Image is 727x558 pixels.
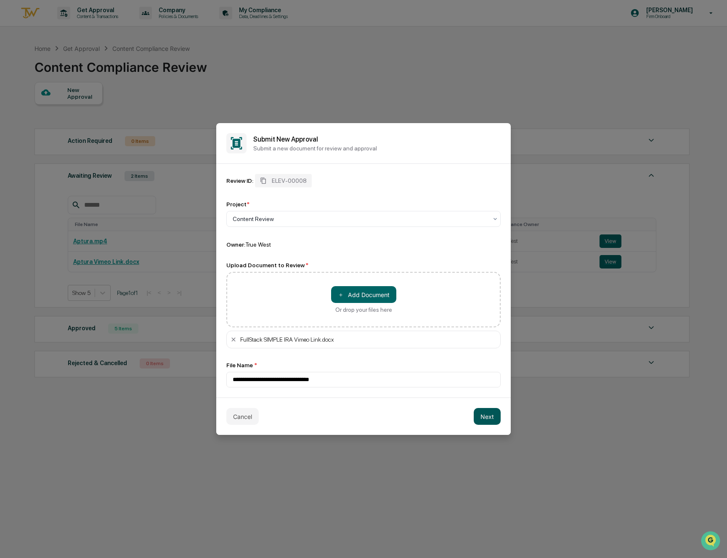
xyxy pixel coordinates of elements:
[8,64,24,79] img: 1746055101610-c473b297-6a78-478c-a979-82029cc54cd1
[338,291,344,299] span: ＋
[143,67,153,77] button: Start new chat
[253,145,501,152] p: Submit a new document for review and approval
[5,103,58,118] a: 🖐️Preclearance
[59,142,102,149] a: Powered byPylon
[5,118,56,134] a: 🔎Data Lookup
[8,18,153,31] p: How can we help?
[335,306,392,313] div: Or drop your files here
[240,336,497,343] div: FullStack SIMPLE IRA Vimeo Link.docx
[29,64,138,73] div: Start new chat
[245,241,271,248] span: True West
[226,262,501,268] div: Upload Document to Review
[700,530,723,553] iframe: Open customer support
[8,107,15,113] div: 🖐️
[8,123,15,129] div: 🔎
[226,241,245,248] span: Owner:
[58,103,108,118] a: 🗄️Attestations
[272,177,307,184] span: ELEV-00008
[69,106,104,114] span: Attestations
[226,362,501,368] div: File Name
[29,73,106,79] div: We're available if you need us!
[17,106,54,114] span: Preclearance
[84,142,102,149] span: Pylon
[226,201,249,208] div: Project
[331,286,396,303] button: Or drop your files here
[61,107,68,113] div: 🗄️
[17,122,53,130] span: Data Lookup
[253,135,501,143] h2: Submit New Approval
[474,408,501,425] button: Next
[226,177,253,184] div: Review ID:
[226,408,259,425] button: Cancel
